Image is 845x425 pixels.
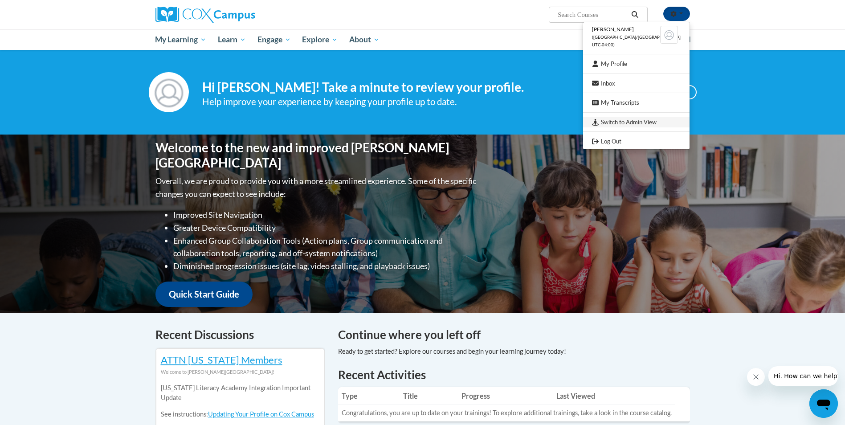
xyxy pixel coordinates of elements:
[583,136,690,147] a: Logout
[338,326,690,343] h4: Continue where you left off
[161,367,319,377] div: Welcome to [PERSON_NAME][GEOGRAPHIC_DATA]!
[149,72,189,112] img: Profile Image
[155,282,253,307] a: Quick Start Guide
[5,6,72,13] span: Hi. How can we help?
[252,29,297,50] a: Engage
[747,368,765,386] iframe: Close message
[161,354,282,366] a: ATTN [US_STATE] Members
[302,34,338,45] span: Explore
[161,409,319,419] p: See instructions:
[663,7,690,21] button: Account Settings
[628,9,641,20] button: Search
[338,367,690,383] h1: Recent Activities
[142,29,703,50] div: Main menu
[809,389,838,418] iframe: Button to launch messaging window
[155,140,478,170] h1: Welcome to the new and improved [PERSON_NAME][GEOGRAPHIC_DATA]
[338,405,675,421] td: Congratulations, you are up to date on your trainings! To explore additional trainings, take a lo...
[592,26,634,33] span: [PERSON_NAME]
[150,29,212,50] a: My Learning
[161,383,319,403] p: [US_STATE] Literacy Academy Integration Important Update
[553,387,675,405] th: Last Viewed
[212,29,252,50] a: Learn
[155,326,325,343] h4: Recent Discussions
[202,94,628,109] div: Help improve your experience by keeping your profile up to date.
[296,29,343,50] a: Explore
[660,26,678,44] img: Learner Profile Avatar
[343,29,385,50] a: About
[338,387,400,405] th: Type
[155,7,325,23] a: Cox Campus
[208,410,314,418] a: Updating Your Profile on Cox Campus
[257,34,291,45] span: Engage
[557,9,628,20] input: Search Courses
[173,221,478,234] li: Greater Device Compatibility
[583,97,690,108] a: My Transcripts
[349,34,380,45] span: About
[173,208,478,221] li: Improved Site Navigation
[458,387,553,405] th: Progress
[218,34,246,45] span: Learn
[583,117,690,128] a: Switch to Admin View
[155,7,255,23] img: Cox Campus
[173,260,478,273] li: Diminished progression issues (site lag, video stalling, and playback issues)
[768,366,838,386] iframe: Message from company
[583,58,690,69] a: My Profile
[400,387,458,405] th: Title
[583,78,690,89] a: Inbox
[592,35,681,47] span: ([GEOGRAPHIC_DATA]/[GEOGRAPHIC_DATA] UTC-04:00)
[155,175,478,200] p: Overall, we are proud to provide you with a more streamlined experience. Some of the specific cha...
[155,34,206,45] span: My Learning
[173,234,478,260] li: Enhanced Group Collaboration Tools (Action plans, Group communication and collaboration tools, re...
[202,80,628,95] h4: Hi [PERSON_NAME]! Take a minute to review your profile.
